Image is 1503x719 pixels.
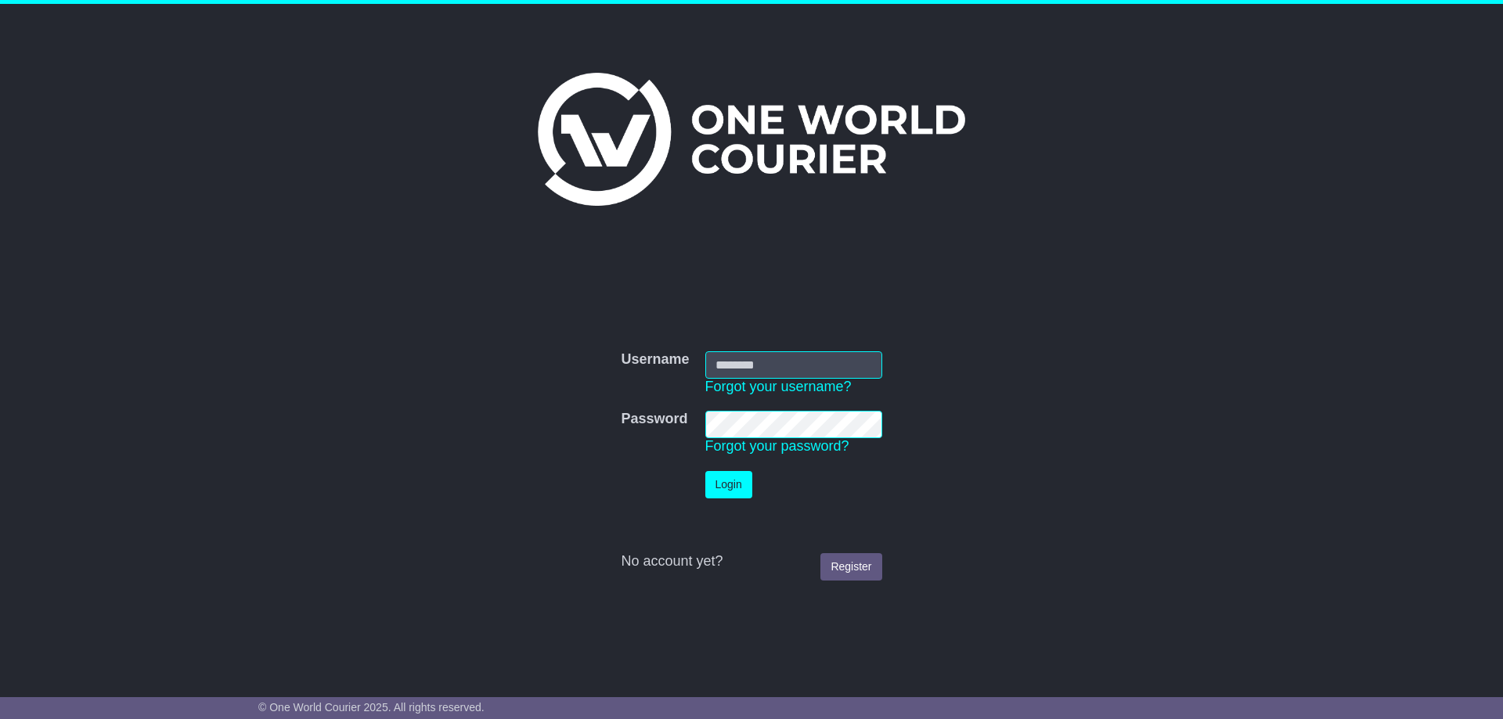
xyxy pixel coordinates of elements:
label: Username [621,351,689,368]
a: Forgot your username? [705,379,852,394]
span: © One World Courier 2025. All rights reserved. [258,701,485,714]
button: Login [705,471,752,498]
a: Forgot your password? [705,438,849,454]
img: One World [538,73,965,206]
label: Password [621,411,687,428]
a: Register [820,553,881,581]
div: No account yet? [621,553,881,570]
